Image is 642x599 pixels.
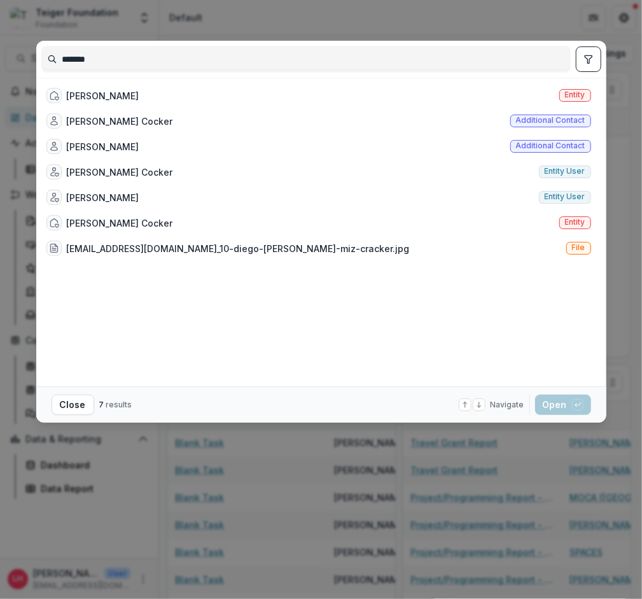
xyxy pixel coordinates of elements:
div: [PERSON_NAME] Cocker [67,166,173,179]
span: Entity [565,90,585,99]
div: [PERSON_NAME] [67,89,139,102]
button: Close [52,395,94,415]
div: [EMAIL_ADDRESS][DOMAIN_NAME]_10-diego-[PERSON_NAME]-miz-cracker.jpg [67,242,410,255]
div: [PERSON_NAME] [67,140,139,153]
div: [PERSON_NAME] Cocker [67,216,173,230]
button: toggle filters [576,46,601,72]
span: Entity user [545,192,585,201]
span: Navigate [491,399,524,411]
div: [PERSON_NAME] [67,191,139,204]
div: [PERSON_NAME] Cocker [67,115,173,128]
span: Entity [565,218,585,227]
span: File [572,243,585,252]
span: 7 [99,400,104,409]
button: Open [535,395,591,415]
span: Additional contact [516,116,585,125]
span: results [106,400,132,409]
span: Additional contact [516,141,585,150]
span: Entity user [545,167,585,176]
